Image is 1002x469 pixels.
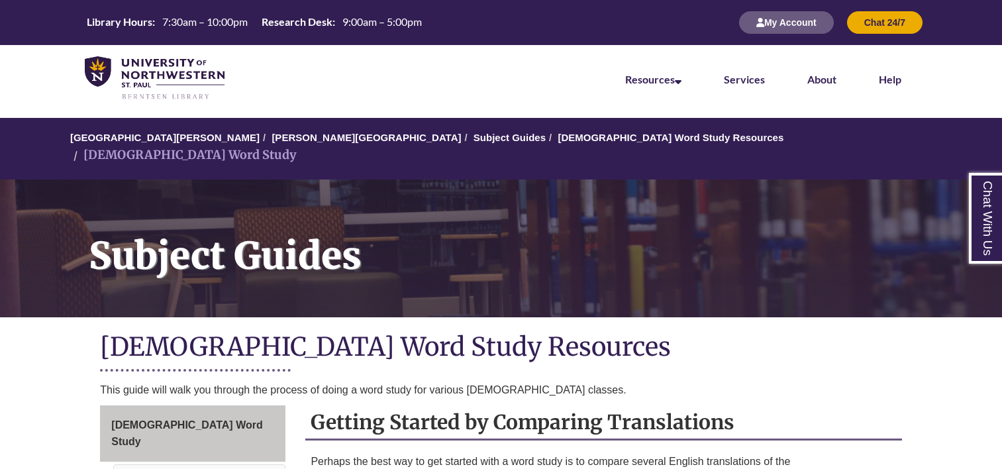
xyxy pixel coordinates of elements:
a: Hours Today [81,15,427,30]
th: Research Desk: [256,15,337,29]
a: Chat 24/7 [847,17,923,28]
a: Resources [625,73,681,85]
button: Chat 24/7 [847,11,923,34]
th: Library Hours: [81,15,157,29]
a: About [807,73,836,85]
span: 9:00am – 5:00pm [342,15,422,28]
h2: Getting Started by Comparing Translations [305,405,901,441]
span: 7:30am – 10:00pm [162,15,248,28]
h1: [DEMOGRAPHIC_DATA] Word Study Resources [100,331,901,366]
a: [GEOGRAPHIC_DATA][PERSON_NAME] [70,132,260,143]
img: UNWSP Library Logo [85,56,225,101]
a: [PERSON_NAME][GEOGRAPHIC_DATA] [272,132,461,143]
a: Subject Guides [474,132,546,143]
li: [DEMOGRAPHIC_DATA] Word Study [70,146,297,165]
a: Help [879,73,901,85]
h1: Subject Guides [74,180,1002,300]
span: This guide will walk you through the process of doing a word study for various [DEMOGRAPHIC_DATA]... [100,384,626,395]
table: Hours Today [81,15,427,29]
a: My Account [739,17,834,28]
button: My Account [739,11,834,34]
a: Services [724,73,765,85]
a: [DEMOGRAPHIC_DATA] Word Study Resources [558,132,783,143]
a: [DEMOGRAPHIC_DATA] Word Study [100,405,285,462]
span: [DEMOGRAPHIC_DATA] Word Study [111,419,262,448]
